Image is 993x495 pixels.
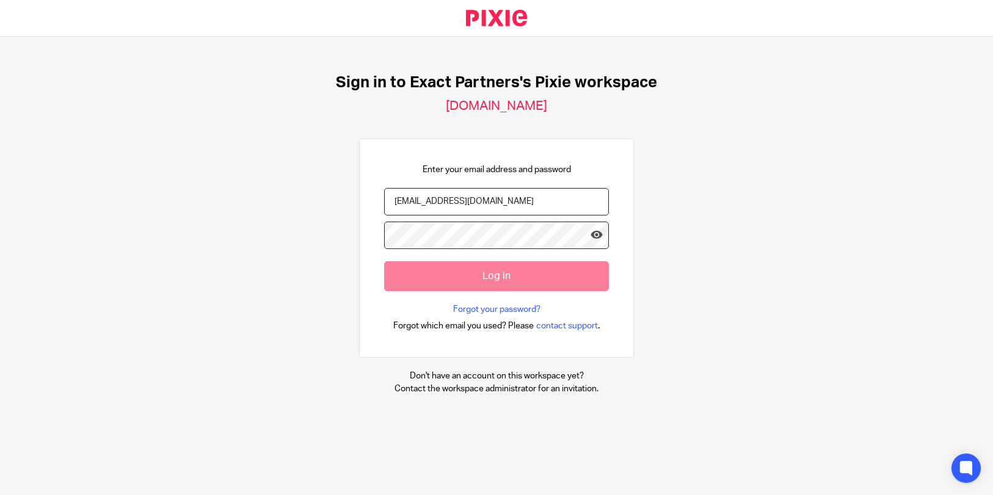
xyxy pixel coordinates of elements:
[395,370,598,382] p: Don't have an account on this workspace yet?
[393,320,534,332] span: Forgot which email you used? Please
[384,188,609,215] input: name@example.com
[395,383,598,395] p: Contact the workspace administrator for an invitation.
[536,320,598,332] span: contact support
[336,73,657,92] h1: Sign in to Exact Partners's Pixie workspace
[384,261,609,291] input: Log in
[453,303,540,316] a: Forgot your password?
[446,98,547,114] h2: [DOMAIN_NAME]
[423,164,571,176] p: Enter your email address and password
[393,319,600,333] div: .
